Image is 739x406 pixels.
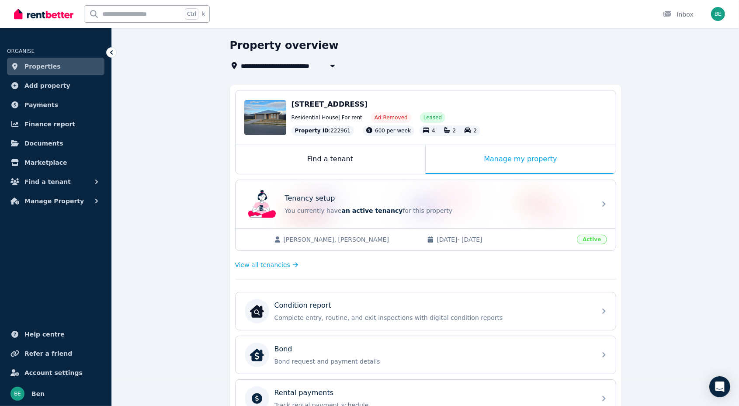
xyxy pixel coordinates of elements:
div: : 222961 [291,125,354,136]
span: Account settings [24,368,83,378]
p: Rental payments [274,388,334,398]
a: Add property [7,77,104,94]
span: 2 [473,128,477,134]
p: Condition report [274,300,331,311]
span: Refer a friend [24,348,72,359]
span: 600 per week [375,128,411,134]
button: Manage Property [7,192,104,210]
span: 4 [432,128,435,134]
span: [STREET_ADDRESS] [291,100,368,108]
a: Refer a friend [7,345,104,362]
img: Bond [250,348,264,362]
a: BondBondBond request and payment details [236,336,616,374]
p: You currently have for this property [285,206,591,215]
div: Find a tenant [236,145,425,174]
span: Leased [423,114,442,121]
span: [DATE] - [DATE] [437,235,572,244]
span: [PERSON_NAME], [PERSON_NAME] [284,235,419,244]
a: Finance report [7,115,104,133]
span: Ben [31,389,45,399]
img: Condition report [250,304,264,318]
span: Find a tenant [24,177,71,187]
span: Manage Property [24,196,84,206]
span: Property ID [295,127,329,134]
a: Account settings [7,364,104,382]
img: Ben [711,7,725,21]
a: Tenancy setupTenancy setupYou currently havean active tenancyfor this property [236,180,616,228]
a: Payments [7,96,104,114]
a: Marketplace [7,154,104,171]
a: Help centre [7,326,104,343]
span: an active tenancy [342,207,403,214]
span: Active [577,235,607,244]
span: k [202,10,205,17]
span: Residential House | For rent [291,114,362,121]
img: RentBetter [14,7,73,21]
img: Ben [10,387,24,401]
img: Tenancy setup [248,190,276,218]
span: Payments [24,100,58,110]
h1: Property overview [230,38,339,52]
span: Help centre [24,329,65,340]
span: ORGANISE [7,48,35,54]
span: Finance report [24,119,75,129]
span: View all tenancies [235,260,290,269]
span: Documents [24,138,63,149]
div: Open Intercom Messenger [709,376,730,397]
div: Inbox [663,10,694,19]
a: View all tenancies [235,260,298,269]
span: Marketplace [24,157,67,168]
span: Ad: Removed [375,114,408,121]
a: Documents [7,135,104,152]
span: Properties [24,61,61,72]
span: 2 [453,128,456,134]
p: Tenancy setup [285,193,335,204]
p: Complete entry, routine, and exit inspections with digital condition reports [274,313,591,322]
div: Manage my property [426,145,616,174]
button: Find a tenant [7,173,104,191]
span: Ctrl [185,8,198,20]
a: Properties [7,58,104,75]
p: Bond [274,344,292,354]
span: Add property [24,80,70,91]
a: Condition reportCondition reportComplete entry, routine, and exit inspections with digital condit... [236,292,616,330]
p: Bond request and payment details [274,357,591,366]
